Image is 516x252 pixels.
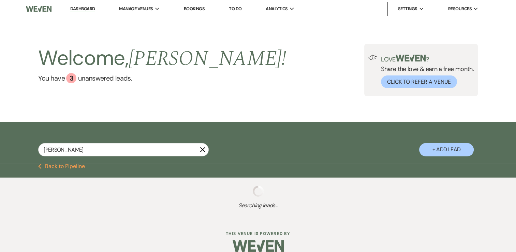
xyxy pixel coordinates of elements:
span: [PERSON_NAME] ! [129,43,286,74]
p: Love ? [381,55,474,62]
span: Resources [448,5,471,12]
span: Settings [398,5,417,12]
button: + Add Lead [419,143,474,156]
input: Search by name, event date, email address or phone number [38,143,209,156]
span: Searching leads... [26,201,490,210]
a: To Do [229,6,241,12]
img: loud-speaker-illustration.svg [368,55,377,60]
a: Bookings [183,6,205,12]
a: You have 3 unanswered leads. [38,73,286,83]
a: Dashboard [70,6,95,12]
div: 3 [66,73,76,83]
button: Back to Pipeline [38,164,85,169]
span: Manage Venues [119,5,153,12]
img: loading spinner [253,186,264,197]
span: Analytics [266,5,288,12]
img: weven-logo-green.svg [396,55,426,61]
h2: Welcome, [38,44,286,73]
img: Weven Logo [26,2,51,16]
button: Click to Refer a Venue [381,75,457,88]
div: Share the love & earn a free month. [377,55,474,88]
